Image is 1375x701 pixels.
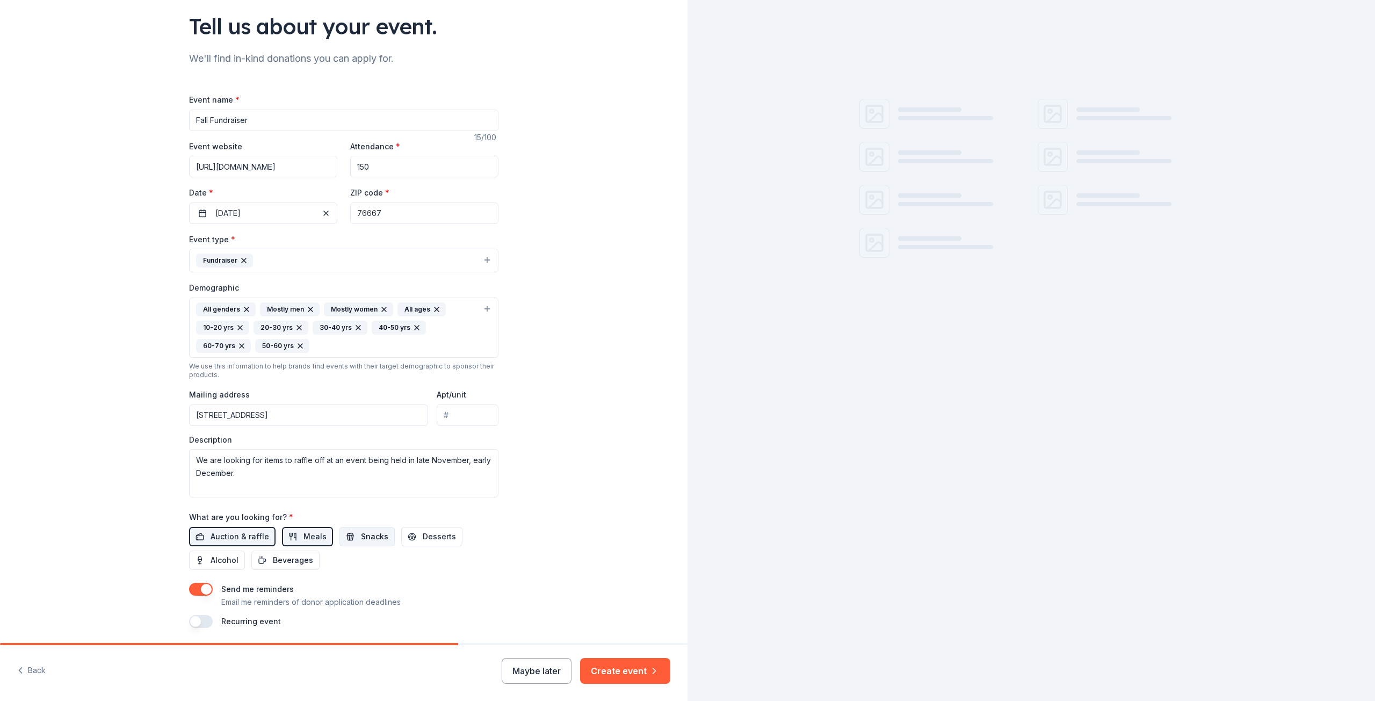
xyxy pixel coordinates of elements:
[282,527,333,546] button: Meals
[189,551,245,570] button: Alcohol
[361,530,388,543] span: Snacks
[189,249,498,272] button: Fundraiser
[189,389,250,400] label: Mailing address
[313,321,367,335] div: 30-40 yrs
[189,234,235,245] label: Event type
[189,50,498,67] div: We'll find in-kind donations you can apply for.
[303,530,327,543] span: Meals
[350,156,498,177] input: 20
[211,530,269,543] span: Auction & raffle
[189,203,337,224] button: [DATE]
[255,339,309,353] div: 50-60 yrs
[196,321,249,335] div: 10-20 yrs
[260,302,320,316] div: Mostly men
[502,658,571,684] button: Maybe later
[339,527,395,546] button: Snacks
[580,658,670,684] button: Create event
[189,527,276,546] button: Auction & raffle
[189,404,428,426] input: Enter a US address
[189,187,337,198] label: Date
[196,339,251,353] div: 60-70 yrs
[189,449,498,497] textarea: We are looking for items to raffle off at an event being held in late November, early December.
[189,298,498,358] button: All gendersMostly menMostly womenAll ages10-20 yrs20-30 yrs30-40 yrs40-50 yrs60-70 yrs50-60 yrs
[423,530,456,543] span: Desserts
[211,554,238,567] span: Alcohol
[189,435,232,445] label: Description
[437,404,498,426] input: #
[189,362,498,379] div: We use this information to help brands find events with their target demographic to sponsor their...
[350,187,389,198] label: ZIP code
[350,203,498,224] input: 12345 (U.S. only)
[254,321,308,335] div: 20-30 yrs
[196,254,253,268] div: Fundraiser
[196,302,256,316] div: All genders
[273,554,313,567] span: Beverages
[221,596,401,609] p: Email me reminders of donor application deadlines
[401,527,462,546] button: Desserts
[251,551,320,570] button: Beverages
[350,141,400,152] label: Attendance
[189,141,242,152] label: Event website
[474,131,498,144] div: 15 /100
[437,389,466,400] label: Apt/unit
[189,95,240,105] label: Event name
[189,110,498,131] input: Spring Fundraiser
[397,302,446,316] div: All ages
[189,283,239,293] label: Demographic
[324,302,393,316] div: Mostly women
[221,584,294,594] label: Send me reminders
[189,11,498,41] div: Tell us about your event.
[189,512,293,523] label: What are you looking for?
[221,617,281,626] label: Recurring event
[372,321,426,335] div: 40-50 yrs
[17,660,46,682] button: Back
[189,156,337,177] input: https://www...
